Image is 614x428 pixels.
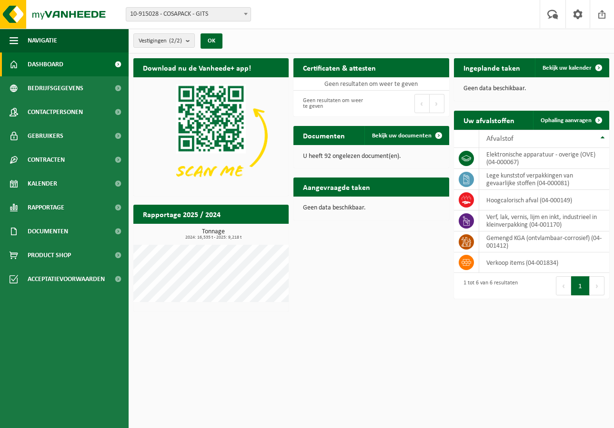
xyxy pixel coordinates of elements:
[293,58,385,77] h2: Certificaten & attesten
[138,229,289,240] h3: Tonnage
[298,93,366,114] div: Geen resultaten om weer te geven
[364,126,448,145] a: Bekijk uw documenten
[479,231,609,252] td: gemengd KGA (ontvlambaar-corrosief) (04-001412)
[28,148,65,172] span: Contracten
[28,219,68,243] span: Documenten
[571,276,590,295] button: 1
[138,235,289,240] span: 2024: 16,535 t - 2025: 9,218 t
[556,276,571,295] button: Previous
[293,126,354,145] h2: Documenten
[454,58,530,77] h2: Ingeplande taken
[133,58,261,77] h2: Download nu de Vanheede+ app!
[28,100,83,124] span: Contactpersonen
[486,135,513,143] span: Afvalstof
[133,77,289,194] img: Download de VHEPlus App
[430,94,444,113] button: Next
[479,210,609,231] td: verf, lak, vernis, lijm en inkt, industrieel in kleinverpakking (04-001170)
[479,252,609,273] td: verkoop items (04-001834)
[303,205,439,211] p: Geen data beschikbaar.
[28,267,105,291] span: Acceptatievoorwaarden
[139,34,182,48] span: Vestigingen
[479,148,609,169] td: elektronische apparatuur - overige (OVE) (04-000067)
[454,111,524,129] h2: Uw afvalstoffen
[133,33,195,48] button: Vestigingen(2/2)
[28,76,83,100] span: Bedrijfsgegevens
[414,94,430,113] button: Previous
[541,117,592,124] span: Ophaling aanvragen
[201,33,222,49] button: OK
[28,172,57,196] span: Kalender
[533,111,608,130] a: Ophaling aanvragen
[218,223,288,242] a: Bekijk rapportage
[28,52,63,76] span: Dashboard
[28,196,64,219] span: Rapportage
[126,8,251,21] span: 10-915028 - COSAPACK - GITS
[126,7,251,21] span: 10-915028 - COSAPACK - GITS
[28,243,71,267] span: Product Shop
[479,190,609,210] td: hoogcalorisch afval (04-000149)
[535,58,608,77] a: Bekijk uw kalender
[459,275,518,296] div: 1 tot 6 van 6 resultaten
[293,177,380,196] h2: Aangevraagde taken
[543,65,592,71] span: Bekijk uw kalender
[28,124,63,148] span: Gebruikers
[28,29,57,52] span: Navigatie
[463,85,600,92] p: Geen data beschikbaar.
[372,133,432,139] span: Bekijk uw documenten
[479,169,609,190] td: lege kunststof verpakkingen van gevaarlijke stoffen (04-000081)
[133,205,230,223] h2: Rapportage 2025 / 2024
[590,276,604,295] button: Next
[293,77,449,91] td: Geen resultaten om weer te geven
[169,38,182,44] count: (2/2)
[303,153,439,160] p: U heeft 92 ongelezen document(en).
